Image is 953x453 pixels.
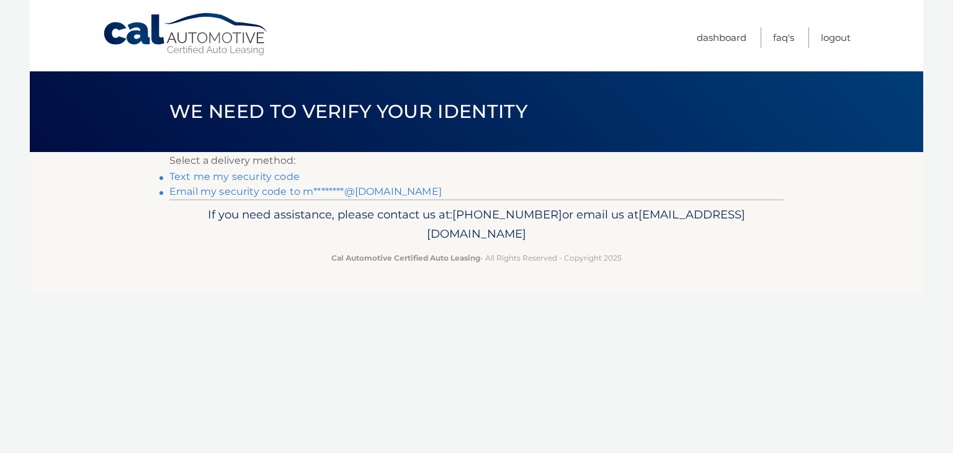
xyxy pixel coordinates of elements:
[102,12,270,56] a: Cal Automotive
[452,207,562,222] span: [PHONE_NUMBER]
[169,171,300,182] a: Text me my security code
[697,27,746,48] a: Dashboard
[177,205,776,244] p: If you need assistance, please contact us at: or email us at
[177,251,776,264] p: - All Rights Reserved - Copyright 2025
[169,100,527,123] span: We need to verify your identity
[331,253,480,262] strong: Cal Automotive Certified Auto Leasing
[169,186,442,197] a: Email my security code to m********@[DOMAIN_NAME]
[773,27,794,48] a: FAQ's
[821,27,851,48] a: Logout
[169,152,784,169] p: Select a delivery method:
